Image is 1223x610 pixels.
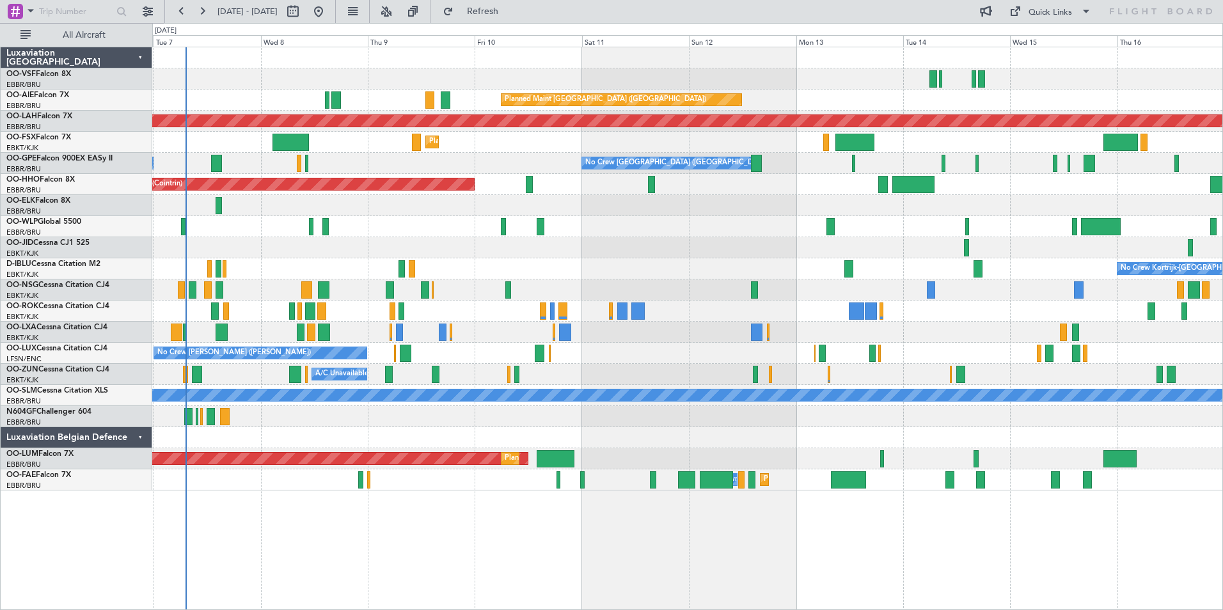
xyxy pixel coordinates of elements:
div: Planned Maint Kortrijk-[GEOGRAPHIC_DATA] [429,132,578,152]
a: OO-ELKFalcon 8X [6,197,70,205]
a: EBBR/BRU [6,122,41,132]
a: OO-GPEFalcon 900EX EASy II [6,155,113,162]
a: OO-SLMCessna Citation XLS [6,387,108,395]
div: Wed 15 [1010,35,1117,47]
div: Tue 7 [154,35,260,47]
input: Trip Number [39,2,113,21]
span: OO-ELK [6,197,35,205]
a: EBBR/BRU [6,228,41,237]
a: EBKT/KJK [6,333,38,343]
a: EBKT/KJK [6,375,38,385]
a: OO-NSGCessna Citation CJ4 [6,281,109,289]
a: EBBR/BRU [6,418,41,427]
button: All Aircraft [14,25,139,45]
span: OO-JID [6,239,33,247]
a: OO-FAEFalcon 7X [6,471,71,479]
a: N604GFChallenger 604 [6,408,91,416]
div: Fri 10 [475,35,581,47]
a: EBBR/BRU [6,460,41,469]
span: OO-ROK [6,302,38,310]
div: Planned Maint Melsbroek Air Base [764,470,876,489]
a: EBBR/BRU [6,207,41,216]
div: [DATE] [155,26,177,36]
button: Refresh [437,1,514,22]
div: Sat 11 [582,35,689,47]
span: OO-LXA [6,324,36,331]
div: Quick Links [1029,6,1072,19]
a: EBKT/KJK [6,291,38,301]
div: Tue 14 [903,35,1010,47]
a: OO-FSXFalcon 7X [6,134,71,141]
span: OO-VSF [6,70,36,78]
div: A/C Unavailable [GEOGRAPHIC_DATA]-[GEOGRAPHIC_DATA] [315,364,519,384]
a: D-IBLUCessna Citation M2 [6,260,100,268]
button: Quick Links [1003,1,1098,22]
div: Planned Maint [GEOGRAPHIC_DATA] ([GEOGRAPHIC_DATA]) [505,90,706,109]
a: OO-AIEFalcon 7X [6,91,69,99]
a: OO-LXACessna Citation CJ4 [6,324,107,331]
span: Refresh [456,7,510,16]
a: OO-ZUNCessna Citation CJ4 [6,366,109,373]
a: EBKT/KJK [6,312,38,322]
a: LFSN/ENC [6,354,42,364]
span: OO-GPE [6,155,36,162]
span: OO-LUX [6,345,36,352]
span: D-IBLU [6,260,31,268]
span: OO-NSG [6,281,38,289]
a: EBBR/BRU [6,481,41,490]
span: OO-ZUN [6,366,38,373]
a: OO-WLPGlobal 5500 [6,218,81,226]
a: EBKT/KJK [6,270,38,279]
span: All Aircraft [33,31,135,40]
span: OO-SLM [6,387,37,395]
span: OO-FAE [6,471,36,479]
a: EBKT/KJK [6,249,38,258]
a: OO-HHOFalcon 8X [6,176,75,184]
div: No Crew [GEOGRAPHIC_DATA] ([GEOGRAPHIC_DATA] National) [585,153,800,173]
a: OO-LAHFalcon 7X [6,113,72,120]
div: Sun 12 [689,35,796,47]
a: EBKT/KJK [6,143,38,153]
span: OO-AIE [6,91,34,99]
span: OO-FSX [6,134,36,141]
div: Planned Maint [GEOGRAPHIC_DATA] ([GEOGRAPHIC_DATA] National) [505,449,736,468]
a: OO-JIDCessna CJ1 525 [6,239,90,247]
div: No Crew [PERSON_NAME] ([PERSON_NAME]) [157,343,311,363]
a: EBBR/BRU [6,101,41,111]
span: [DATE] - [DATE] [217,6,278,17]
div: Thu 9 [368,35,475,47]
span: N604GF [6,408,36,416]
a: EBBR/BRU [6,396,41,406]
a: OO-LUMFalcon 7X [6,450,74,458]
a: EBBR/BRU [6,185,41,195]
span: OO-WLP [6,218,38,226]
span: OO-HHO [6,176,40,184]
span: OO-LUM [6,450,38,458]
a: EBBR/BRU [6,80,41,90]
span: OO-LAH [6,113,37,120]
a: OO-ROKCessna Citation CJ4 [6,302,109,310]
a: OO-VSFFalcon 8X [6,70,71,78]
div: Wed 8 [261,35,368,47]
div: Mon 13 [796,35,903,47]
a: EBBR/BRU [6,164,41,174]
a: OO-LUXCessna Citation CJ4 [6,345,107,352]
